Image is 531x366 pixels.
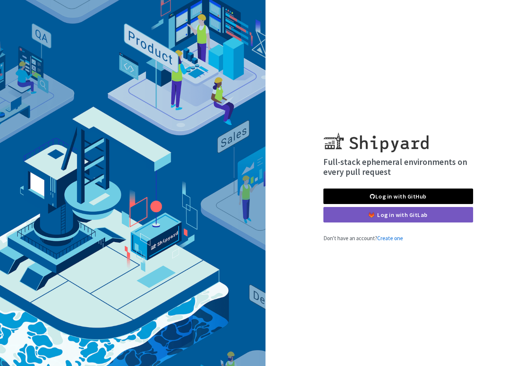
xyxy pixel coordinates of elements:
[323,124,428,152] img: Shipyard logo
[323,207,473,222] a: Log in with GitLab
[323,189,473,204] a: Log in with GitHub
[369,212,374,218] img: gitlab-color.svg
[323,157,473,177] h4: Full-stack ephemeral environments on every pull request
[377,235,403,242] a: Create one
[323,235,403,242] span: Don't have an account?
